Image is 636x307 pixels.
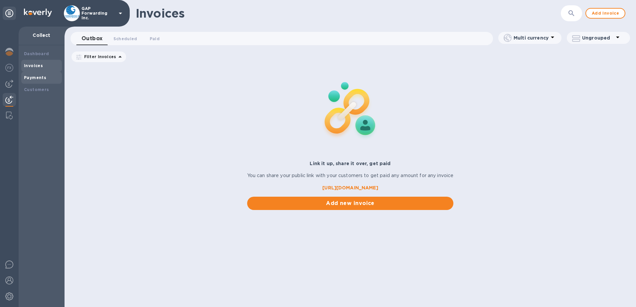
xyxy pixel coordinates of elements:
[81,54,116,59] p: Filter Invoices
[247,160,454,167] p: Link it up, share it over, get paid
[247,197,454,210] button: Add new invoice
[24,63,43,68] b: Invoices
[247,184,454,191] a: [URL][DOMAIN_NAME]
[247,172,454,179] p: You can share your public link with your customers to get paid any amount for any invoice
[81,6,115,20] p: GAP Forwarding Inc.
[5,64,13,72] img: Foreign exchange
[591,9,619,17] span: Add invoice
[24,75,46,80] b: Payments
[585,8,625,19] button: Add invoice
[81,34,103,43] span: Outbox
[24,9,52,17] img: Logo
[582,35,614,41] p: Ungrouped
[113,35,137,42] span: Scheduled
[514,35,549,41] p: Multi currency
[150,35,160,42] span: Paid
[322,185,378,190] b: [URL][DOMAIN_NAME]
[24,51,49,56] b: Dashboard
[3,7,16,20] div: Unpin categories
[24,32,59,39] p: Collect
[136,6,185,20] h1: Invoices
[252,199,448,207] span: Add new invoice
[24,87,49,92] b: Customers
